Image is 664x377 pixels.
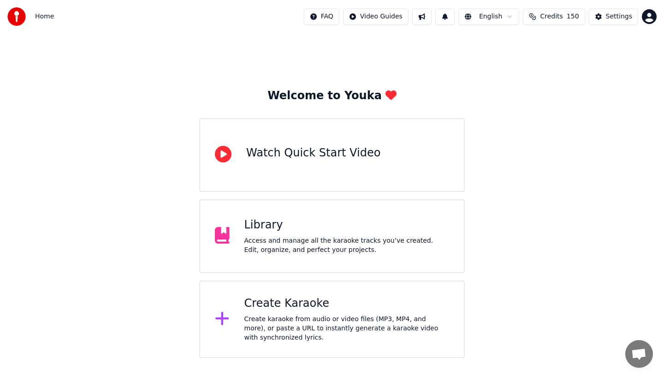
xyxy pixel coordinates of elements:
div: Welcome to Youka [267,89,397,103]
nav: breadcrumb [35,12,54,21]
button: Credits150 [523,8,585,25]
div: Access and manage all the karaoke tracks you’ve created. Edit, organize, and perfect your projects. [244,236,450,255]
span: 150 [567,12,579,21]
span: Credits [540,12,563,21]
div: Watch Quick Start Video [246,146,380,161]
span: Home [35,12,54,21]
div: Create Karaoke [244,296,450,311]
button: Video Guides [343,8,409,25]
div: Library [244,218,450,233]
img: youka [7,7,26,26]
button: Settings [589,8,638,25]
button: FAQ [304,8,339,25]
div: Open chat [625,340,653,368]
div: Create karaoke from audio or video files (MP3, MP4, and more), or paste a URL to instantly genera... [244,315,450,342]
div: Settings [606,12,632,21]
